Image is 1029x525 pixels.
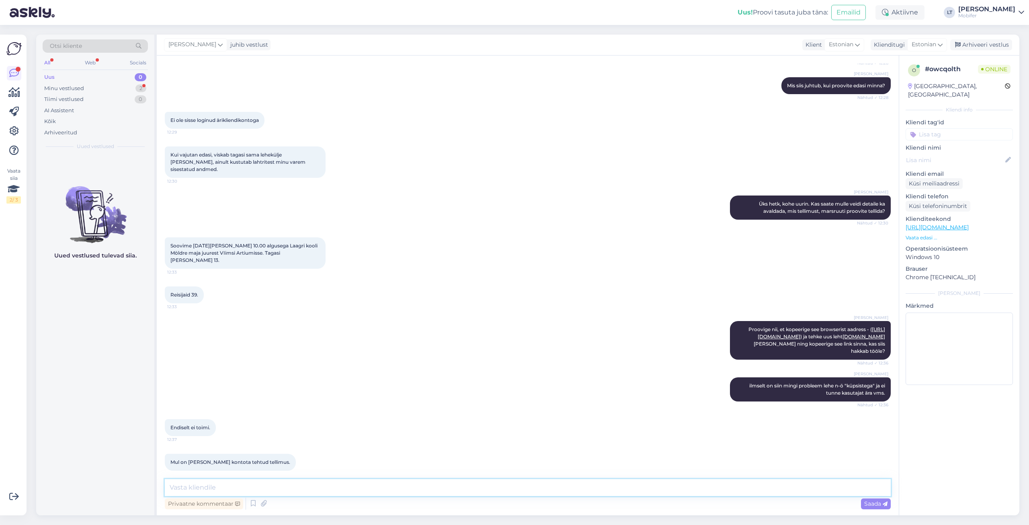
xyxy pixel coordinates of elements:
div: LT [944,7,955,18]
span: Otsi kliente [50,42,82,50]
div: Kõik [44,117,56,126]
span: ilmselt on siin mingi probleem lehe n-ö "küpsistega" ja ei tunne kasutajat ära vms. [749,383,886,396]
div: All [43,58,52,68]
div: Minu vestlused [44,84,84,93]
span: Saada [864,500,888,507]
span: Ei ole sisse loginud ärikliendikontoga [170,117,259,123]
div: Privaatne kommentaar [165,498,243,509]
span: 12:33 [167,304,197,310]
div: Uus [44,73,55,81]
p: Kliendi nimi [906,144,1013,152]
div: Web [83,58,97,68]
span: Nähtud ✓ 12:36 [857,360,888,366]
span: 12:33 [167,269,197,275]
div: AI Assistent [44,107,74,115]
div: [GEOGRAPHIC_DATA], [GEOGRAPHIC_DATA] [908,82,1005,99]
div: Aktiivne [875,5,924,20]
span: o [912,67,916,73]
span: Soovime [DATE][PERSON_NAME] 10.00 algusega Laagri kooli Möldre maja juurest VIimsi Artiumisse. Ta... [170,243,319,263]
span: [PERSON_NAME] [854,71,888,77]
span: Proovige nii, et kopeerige see browserist aadress - ( ) ja tehke uus leht [PERSON_NAME] ning kope... [748,326,886,354]
p: Brauser [906,265,1013,273]
p: Kliendi tag'id [906,118,1013,127]
div: Arhiveeri vestlus [950,39,1012,50]
p: Märkmed [906,302,1013,310]
div: Klient [802,41,822,49]
div: Proovi tasuta juba täna: [738,8,828,17]
div: Kliendi info [906,106,1013,113]
p: Klienditeekond [906,215,1013,223]
div: 0 [135,73,146,81]
span: Mis siis juhtub, kui proovite edasi minna? [787,82,885,89]
div: 2 / 3 [6,196,21,204]
img: No chats [36,172,154,244]
div: Tiimi vestlused [44,95,84,103]
div: [PERSON_NAME] [958,6,1015,12]
span: Online [978,65,1011,74]
div: [PERSON_NAME] [906,290,1013,297]
div: Socials [128,58,148,68]
div: 0 [135,95,146,103]
span: [PERSON_NAME] [854,315,888,321]
div: Arhiveeritud [44,129,77,137]
span: Nähtud ✓ 12:36 [857,402,888,408]
b: Uus! [738,8,753,16]
input: Lisa nimi [906,156,1004,165]
div: Vaata siia [6,167,21,204]
p: Uued vestlused tulevad siia. [54,251,137,260]
span: 12:29 [167,129,197,135]
img: Askly Logo [6,41,22,56]
span: 12:37 [167,471,197,477]
span: Estonian [912,40,936,49]
span: Nähtud ✓ 12:30 [857,220,888,226]
a: [DOMAIN_NAME] [842,334,885,340]
p: Vaata edasi ... [906,234,1013,241]
span: Kui vajutan edasi, viskab tagasi sama lehekülje [PERSON_NAME], ainult kustutab lahtritest minu va... [170,152,307,172]
div: Küsi telefoninumbrit [906,201,970,212]
span: Reisijaid 39. [170,292,198,298]
div: Klienditugi [871,41,905,49]
p: Operatsioonisüsteem [906,245,1013,253]
p: Chrome [TECHNICAL_ID] [906,273,1013,282]
span: [PERSON_NAME] [854,189,888,195]
span: [PERSON_NAME] [168,40,216,49]
span: Uued vestlused [77,143,114,150]
a: [URL][DOMAIN_NAME] [906,224,969,231]
span: Nähtud ✓ 12:28 [857,95,888,101]
span: 12:37 [167,436,197,443]
span: Üks hetk, kohe uurin. Kas saate mulle veidi detaile ka avaldada, mis tellimust, marsruuti proovit... [759,201,886,214]
span: Endiselt ei toimi. [170,424,210,430]
div: juhib vestlust [227,41,268,49]
span: 12:30 [167,178,197,184]
a: [PERSON_NAME]Mobifer [958,6,1024,19]
p: Kliendi email [906,170,1013,178]
div: 2 [135,84,146,93]
p: Windows 10 [906,253,1013,261]
span: Mul on [PERSON_NAME] kontota tehtud tellimus. [170,459,290,465]
span: [PERSON_NAME] [854,371,888,377]
span: Estonian [829,40,853,49]
div: Küsi meiliaadressi [906,178,963,189]
button: Emailid [831,5,866,20]
p: Kliendi telefon [906,192,1013,201]
input: Lisa tag [906,128,1013,140]
div: Mobifer [958,12,1015,19]
div: # owcqolth [925,64,978,74]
